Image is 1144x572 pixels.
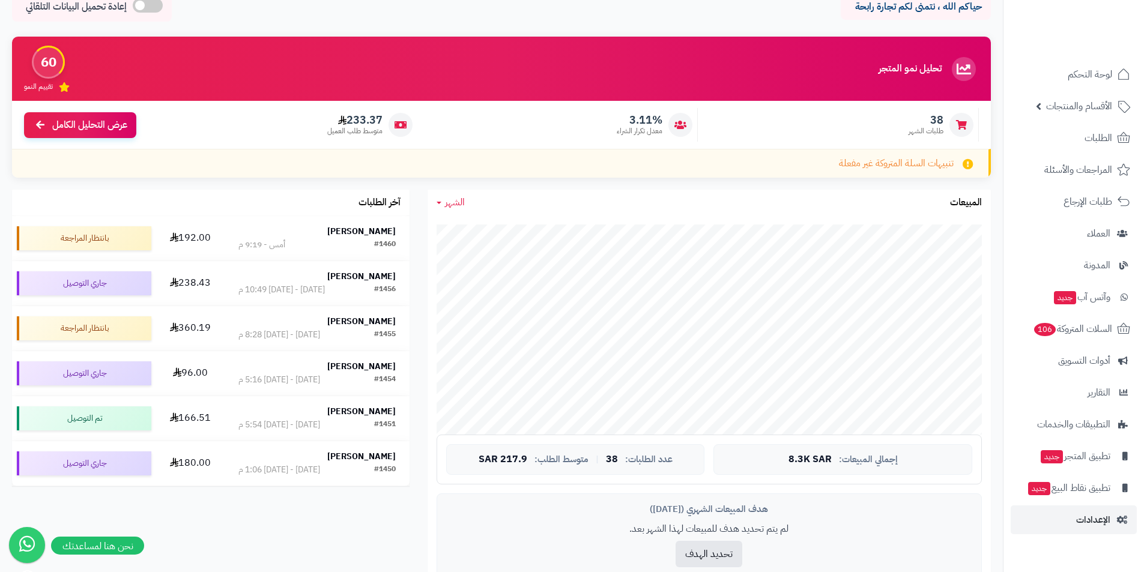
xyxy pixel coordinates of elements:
span: الأقسام والمنتجات [1046,98,1112,115]
a: المراجعات والأسئلة [1011,155,1137,184]
span: العملاء [1087,225,1110,242]
td: 192.00 [156,216,225,260]
td: 180.00 [156,441,225,486]
div: [DATE] - [DATE] 8:28 م [238,329,320,341]
span: طلبات الشهر [909,126,943,136]
a: تطبيق نقاط البيعجديد [1011,474,1137,502]
span: عرض التحليل الكامل [52,118,127,132]
h3: تحليل نمو المتجر [879,64,942,74]
div: جاري التوصيل [17,271,151,295]
strong: [PERSON_NAME] [327,450,396,463]
span: المدونة [1084,257,1110,274]
a: المدونة [1011,251,1137,280]
a: الشهر [437,196,465,209]
span: إجمالي المبيعات: [839,454,898,465]
span: 217.9 SAR [479,454,527,465]
td: 238.43 [156,261,225,306]
span: الشهر [445,195,465,209]
strong: [PERSON_NAME] [327,360,396,373]
span: السلات المتروكة [1033,321,1112,337]
div: [DATE] - [DATE] 1:06 م [238,464,320,476]
strong: [PERSON_NAME] [327,270,396,283]
span: التطبيقات والخدمات [1037,416,1110,433]
span: 233.37 [327,113,383,127]
span: طلبات الإرجاع [1064,193,1112,210]
div: [DATE] - [DATE] 5:16 م [238,374,320,386]
div: #1460 [374,239,396,251]
span: 38 [606,454,618,465]
button: تحديد الهدف [676,541,742,567]
span: متوسط الطلب: [534,454,589,465]
span: الطلبات [1085,130,1112,146]
a: التطبيقات والخدمات [1011,410,1137,439]
td: 166.51 [156,396,225,441]
span: تقييم النمو [24,82,53,92]
div: هدف المبيعات الشهري ([DATE]) [446,503,972,516]
td: 360.19 [156,306,225,351]
img: logo-2.png [1062,24,1133,49]
span: عدد الطلبات: [625,454,673,465]
span: التقارير [1088,384,1110,401]
span: 38 [909,113,943,127]
strong: [PERSON_NAME] [327,225,396,238]
span: 3.11% [617,113,662,127]
span: تنبيهات السلة المتروكة غير مفعلة [839,157,954,170]
a: طلبات الإرجاع [1011,187,1137,216]
a: الإعدادات [1011,505,1137,534]
a: عرض التحليل الكامل [24,112,136,138]
span: لوحة التحكم [1068,66,1112,83]
div: #1451 [374,419,396,431]
div: [DATE] - [DATE] 10:49 م [238,284,325,296]
a: لوحة التحكم [1011,60,1137,89]
span: 106 [1034,322,1056,336]
a: تطبيق المتجرجديد [1011,442,1137,471]
span: تطبيق المتجر [1040,448,1110,465]
div: #1454 [374,374,396,386]
div: تم التوصيل [17,406,151,430]
strong: [PERSON_NAME] [327,315,396,328]
span: معدل تكرار الشراء [617,126,662,136]
span: 8.3K SAR [788,454,832,465]
span: تطبيق نقاط البيع [1027,480,1110,496]
h3: آخر الطلبات [359,197,401,208]
strong: [PERSON_NAME] [327,405,396,418]
div: أمس - 9:19 م [238,239,285,251]
h3: المبيعات [950,197,982,208]
td: 96.00 [156,351,225,396]
span: المراجعات والأسئلة [1044,161,1112,178]
div: جاري التوصيل [17,361,151,385]
div: بانتظار المراجعة [17,226,151,250]
span: وآتس آب [1053,289,1110,306]
span: متوسط طلب العميل [327,126,383,136]
span: جديد [1028,482,1050,495]
a: أدوات التسويق [1011,346,1137,375]
span: جديد [1041,450,1063,463]
a: العملاء [1011,219,1137,248]
a: السلات المتروكة106 [1011,315,1137,343]
span: جديد [1054,291,1076,304]
div: #1456 [374,284,396,296]
span: الإعدادات [1076,511,1110,528]
span: أدوات التسويق [1058,352,1110,369]
div: #1455 [374,329,396,341]
div: [DATE] - [DATE] 5:54 م [238,419,320,431]
div: بانتظار المراجعة [17,316,151,340]
p: لم يتم تحديد هدف للمبيعات لهذا الشهر بعد. [446,522,972,536]
a: التقارير [1011,378,1137,407]
div: #1450 [374,464,396,476]
div: جاري التوصيل [17,451,151,475]
span: | [596,455,599,464]
a: الطلبات [1011,124,1137,152]
a: وآتس آبجديد [1011,283,1137,312]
